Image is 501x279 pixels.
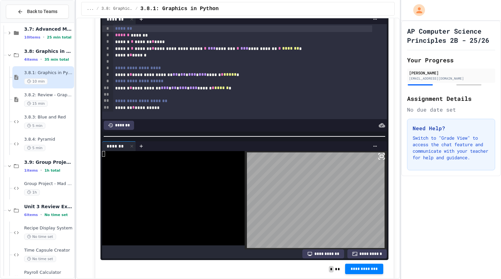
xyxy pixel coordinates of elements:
[24,213,38,217] span: 6 items
[406,3,427,18] div: My Account
[24,48,73,54] span: 3.8: Graphics in Python
[135,6,138,11] span: /
[97,6,99,11] span: /
[87,6,94,11] span: ...
[24,159,73,165] span: 3.9: Group Project - Mad Libs
[43,35,44,40] span: •
[24,78,48,85] span: 10 min
[413,135,490,161] p: Switch to "Grade View" to access the chat feature and communicate with your teacher for help and ...
[24,181,73,187] span: Group Project - Mad Libs
[24,256,56,262] span: No time set
[40,168,42,173] span: •
[24,26,73,32] span: 3.7: Advanced Math in Python
[101,6,133,11] span: 3.8: Graphics in Python
[24,70,73,76] span: 3.8.1: Graphics in Python
[24,137,73,142] span: 3.8.4: Pyramid
[24,101,48,107] span: 15 min
[407,94,495,103] h2: Assignment Details
[407,55,495,65] h2: Your Progress
[24,270,73,275] span: Payroll Calculator
[44,57,69,62] span: 35 min total
[24,168,38,173] span: 1 items
[407,106,495,114] div: No due date set
[24,35,40,39] span: 10 items
[24,189,40,195] span: 1h
[140,5,219,13] span: 3.8.1: Graphics in Python
[24,57,38,62] span: 4 items
[24,248,73,253] span: Time Capsule Creator
[24,115,73,120] span: 3.8.3: Blue and Red
[409,70,493,76] div: [PERSON_NAME]
[40,212,42,217] span: •
[24,123,45,129] span: 5 min
[47,35,71,39] span: 25 min total
[27,8,57,15] span: Back to Teams
[409,76,493,81] div: [EMAIL_ADDRESS][DOMAIN_NAME]
[407,26,495,45] h1: AP Computer Science Principles 2B - 25/26
[40,57,42,62] span: •
[24,234,56,240] span: No time set
[44,213,68,217] span: No time set
[6,5,69,19] button: Back to Teams
[44,168,60,173] span: 1h total
[24,225,73,231] span: Recipe Display System
[24,92,73,98] span: 3.8.2: Review - Graphics in Python
[413,124,490,132] h3: Need Help?
[24,145,45,151] span: 5 min
[24,204,73,209] span: Unit 3 Review Exercises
